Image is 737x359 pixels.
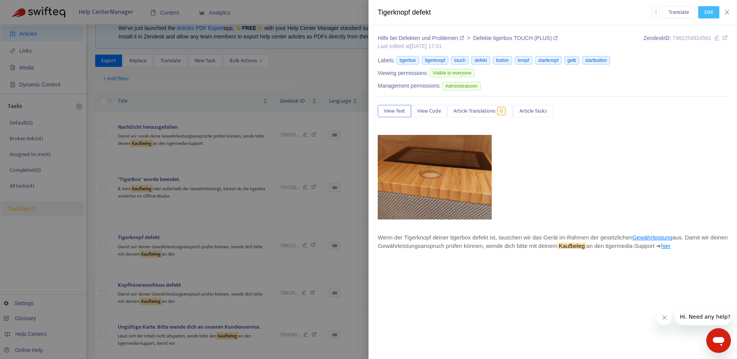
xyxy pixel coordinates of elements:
[378,234,632,241] span: Wenn der Tigerknopf deiner tigerbox defekt ist, tauschen wir das Gerät im Rahmen der gesetzlichen
[564,56,579,65] span: gelb
[378,35,466,41] a: Hilfe bei Defekten und Problemen
[653,9,659,15] span: more
[497,107,506,115] span: 0
[471,56,490,65] span: defekt
[698,6,719,18] button: Edit
[378,57,395,65] span: Labels:
[378,135,492,219] img: Tigerknopf_defekt.png
[557,243,587,249] sqkw: Kaufbeleg
[473,35,558,41] a: Defekte tigerbox TOUCH (PLUS)
[378,105,411,117] button: View Text
[724,9,730,15] span: close
[378,34,558,42] div: >
[447,105,513,117] button: Article Translations0
[661,243,671,249] a: hier
[722,9,732,16] button: Close
[397,56,419,65] span: tigerbox
[582,56,610,65] span: startbutton
[515,56,532,65] span: knopf
[643,34,728,50] div: Zendesk ID:
[706,328,731,353] iframe: Schaltfläche zum Öffnen des Messaging-Fensters
[422,56,448,65] span: tigerknopf
[453,107,496,115] span: Article Translations
[442,82,481,90] span: Administratoren
[378,82,441,90] span: Management permissions:
[632,234,672,241] a: Gewährleistung
[675,308,731,325] iframe: Nachricht vom Unternehmen
[378,69,428,77] span: Viewing permissions:
[451,56,468,65] span: touch
[417,107,441,115] span: View Code
[535,56,562,65] span: startknopf
[513,105,553,117] button: Article Tasks
[384,107,405,115] span: View Text
[430,69,474,77] span: Visible to everyone
[411,105,447,117] button: View Code
[657,310,672,325] iframe: Nachricht schließen
[669,8,689,17] span: Translate
[652,6,660,18] button: more
[673,35,711,41] span: 7982254924561
[378,42,558,50] div: Last edited at [DATE] 17:01
[704,8,713,17] span: Edit
[378,7,652,18] div: Tigerknopf defekt
[493,56,512,65] span: button
[663,6,695,18] button: Translate
[519,107,547,115] span: Article Tasks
